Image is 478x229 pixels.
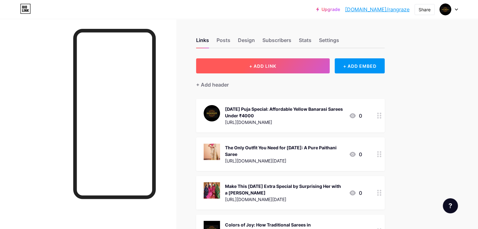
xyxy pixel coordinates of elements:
div: 0 [349,112,362,120]
div: [URL][DOMAIN_NAME][DATE] [225,196,344,203]
div: Posts [217,36,230,48]
div: Settings [319,36,339,48]
div: Subscribers [262,36,291,48]
div: The Only Outfit You Need for [DATE]: A Pure Paithani Saree [225,144,344,157]
div: Stats [299,36,311,48]
div: Make This [DATE] Extra Special by Surprising Her with a [PERSON_NAME] [225,183,344,196]
div: [URL][DOMAIN_NAME][DATE] [225,157,344,164]
div: 0 [349,189,362,197]
img: Chhath Puja Special: Affordable Yellow Banarasi Sarees Under ₹4000 [204,105,220,121]
div: [URL][DOMAIN_NAME] [225,119,344,125]
div: Links [196,36,209,48]
div: + ADD EMBED [335,58,385,73]
div: + Add header [196,81,229,88]
div: [DATE] Puja Special: Affordable Yellow Banarasi Sarees Under ₹4000 [225,106,344,119]
button: + ADD LINK [196,58,330,73]
span: + ADD LINK [249,63,276,69]
a: [DOMAIN_NAME]/rangraze [345,6,409,13]
div: Design [238,36,255,48]
a: Upgrade [316,7,340,12]
div: Share [419,6,431,13]
img: The Only Outfit You Need for Diwali 2025: A Pure Paithani Saree [204,144,220,160]
img: rangraze [439,3,451,15]
img: Make This Diwali Extra Special by Surprising Her with a Charming Saree [204,182,220,199]
div: 0 [349,151,362,158]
